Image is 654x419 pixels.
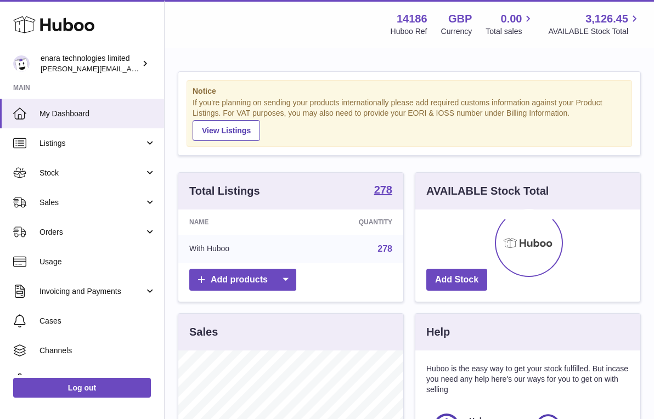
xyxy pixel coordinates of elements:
span: Channels [40,346,156,356]
span: Usage [40,257,156,267]
span: Cases [40,316,156,326]
span: Sales [40,197,144,208]
a: View Listings [193,120,260,141]
div: Currency [441,26,472,37]
th: Quantity [297,209,403,235]
h3: Sales [189,325,218,339]
strong: 278 [374,184,392,195]
span: Total sales [486,26,534,37]
p: Huboo is the easy way to get your stock fulfilled. But incase you need any help here's our ways f... [426,364,629,395]
span: Listings [40,138,144,149]
a: 278 [377,244,392,253]
span: Orders [40,227,144,237]
div: enara technologies limited [41,53,139,74]
h3: Total Listings [189,184,260,199]
strong: GBP [448,12,472,26]
span: Settings [40,375,156,386]
img: Dee@enara.co [13,55,30,72]
span: Stock [40,168,144,178]
a: Log out [13,378,151,398]
td: With Huboo [178,235,297,263]
h3: AVAILABLE Stock Total [426,184,549,199]
div: Huboo Ref [391,26,427,37]
div: If you're planning on sending your products internationally please add required customs informati... [193,98,626,140]
th: Name [178,209,297,235]
a: Add Stock [426,269,487,291]
strong: 14186 [397,12,427,26]
a: 0.00 Total sales [486,12,534,37]
a: 278 [374,184,392,197]
a: Add products [189,269,296,291]
span: Invoicing and Payments [40,286,144,297]
span: 3,126.45 [585,12,628,26]
a: 3,126.45 AVAILABLE Stock Total [548,12,641,37]
span: [PERSON_NAME][EMAIL_ADDRESS][DOMAIN_NAME] [41,64,220,73]
strong: Notice [193,86,626,97]
span: AVAILABLE Stock Total [548,26,641,37]
span: 0.00 [501,12,522,26]
h3: Help [426,325,450,339]
span: My Dashboard [40,109,156,119]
